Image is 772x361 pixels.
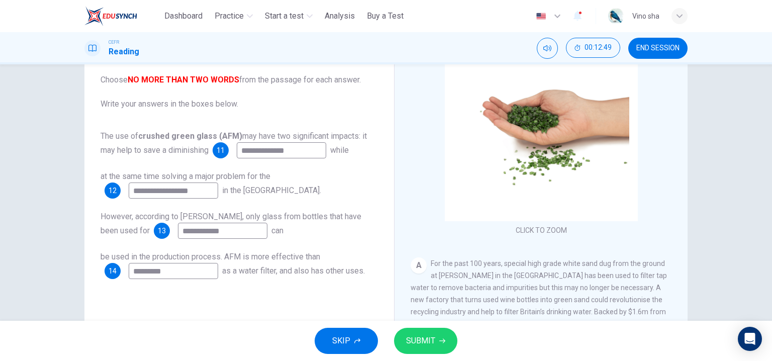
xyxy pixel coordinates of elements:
h1: Reading [109,46,139,58]
span: Analysis [325,10,355,22]
span: while [330,145,349,155]
span: can [271,226,283,235]
span: Complete the summary below. Choose from the passage for each answer. Write your answers in the bo... [101,50,378,110]
button: SUBMIT [394,328,457,354]
span: Dashboard [164,10,203,22]
a: ELTC logo [84,6,160,26]
span: as a water filter, and also has other uses. [222,266,365,276]
button: Click to Zoom [498,130,585,154]
button: Analysis [321,7,359,25]
button: END SESSION [628,38,688,59]
img: Profile picture [608,8,624,24]
button: Practice [211,7,257,25]
span: 13 [158,227,166,234]
span: Buy a Test [367,10,404,22]
span: in the [GEOGRAPHIC_DATA]. [222,186,321,195]
span: at the same time solving a major problem for the [101,171,270,181]
button: Buy a Test [363,7,408,25]
span: SUBMIT [406,334,435,348]
button: Start a test [261,7,317,25]
button: SKIP [315,328,378,354]
button: Dashboard [160,7,207,25]
span: 12 [109,187,117,194]
span: CEFR [109,39,119,46]
div: Vino sha [632,10,659,22]
div: Mute [537,38,558,59]
span: END SESSION [636,44,680,52]
b: crushed green glass (AFM) [138,131,242,141]
div: A [411,257,427,274]
span: 00:12:49 [585,44,612,52]
span: Start a test [265,10,304,22]
button: 00:12:49 [566,38,620,58]
span: 11 [217,147,225,154]
span: 14 [109,267,117,275]
span: However, according to [PERSON_NAME], only glass from bottles that have been used for [101,212,361,235]
div: Open Intercom Messenger [738,327,762,351]
span: Practice [215,10,244,22]
img: en [535,13,547,20]
span: SKIP [332,334,350,348]
span: be used in the production process. AFM is more effective than [101,252,320,261]
img: ELTC logo [84,6,137,26]
div: Hide [566,38,620,59]
font: NO MORE THAN TWO WORDS [128,75,239,84]
span: The use of may have two significant impacts: it may help to save a diminishing [101,131,367,155]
